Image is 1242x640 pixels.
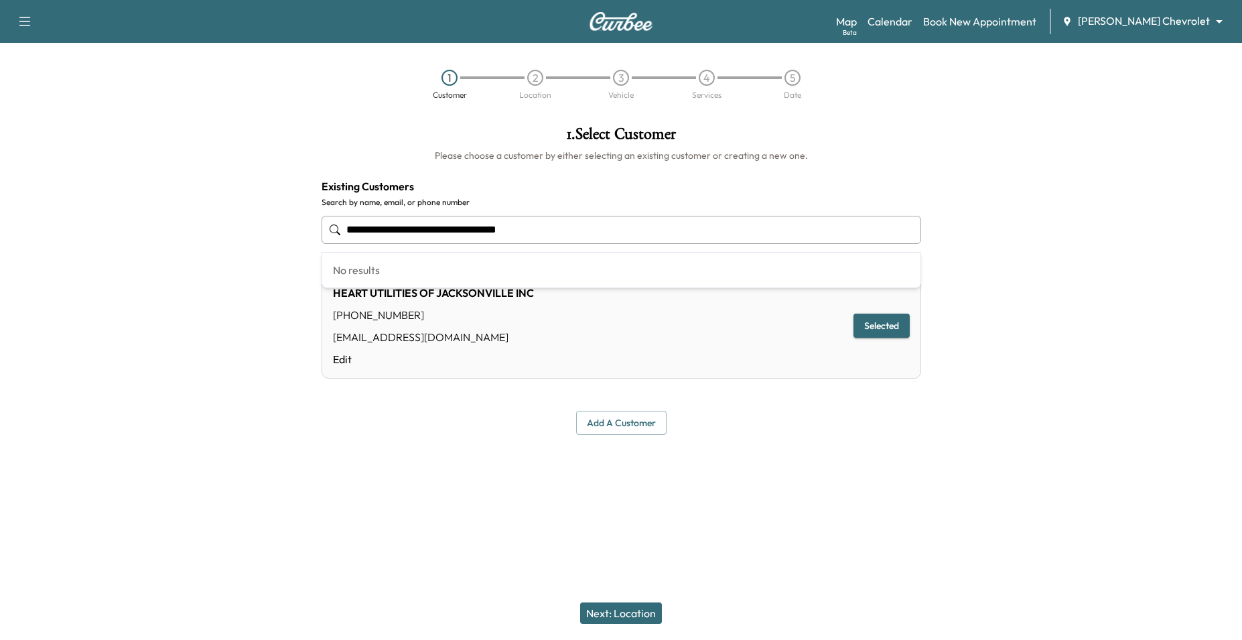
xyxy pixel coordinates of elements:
[322,178,921,194] h4: Existing Customers
[333,307,534,323] div: [PHONE_NUMBER]
[836,13,857,29] a: MapBeta
[322,149,921,162] h6: Please choose a customer by either selecting an existing customer or creating a new one.
[333,351,534,367] a: Edit
[519,91,551,99] div: Location
[613,70,629,86] div: 3
[784,70,801,86] div: 5
[608,91,634,99] div: Vehicle
[784,91,801,99] div: Date
[433,91,467,99] div: Customer
[868,13,912,29] a: Calendar
[853,314,910,338] button: Selected
[843,27,857,38] div: Beta
[441,70,458,86] div: 1
[580,602,662,624] button: Next: Location
[322,253,920,287] div: No results
[333,285,534,301] div: HEART UTILITIES OF JACKSONVILLE INC
[333,329,534,345] div: [EMAIL_ADDRESS][DOMAIN_NAME]
[699,70,715,86] div: 4
[576,411,667,436] button: Add a customer
[692,91,721,99] div: Services
[923,13,1036,29] a: Book New Appointment
[322,126,921,149] h1: 1 . Select Customer
[527,70,543,86] div: 2
[589,12,653,31] img: Curbee Logo
[1078,13,1210,29] span: [PERSON_NAME] Chevrolet
[322,197,921,208] label: Search by name, email, or phone number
